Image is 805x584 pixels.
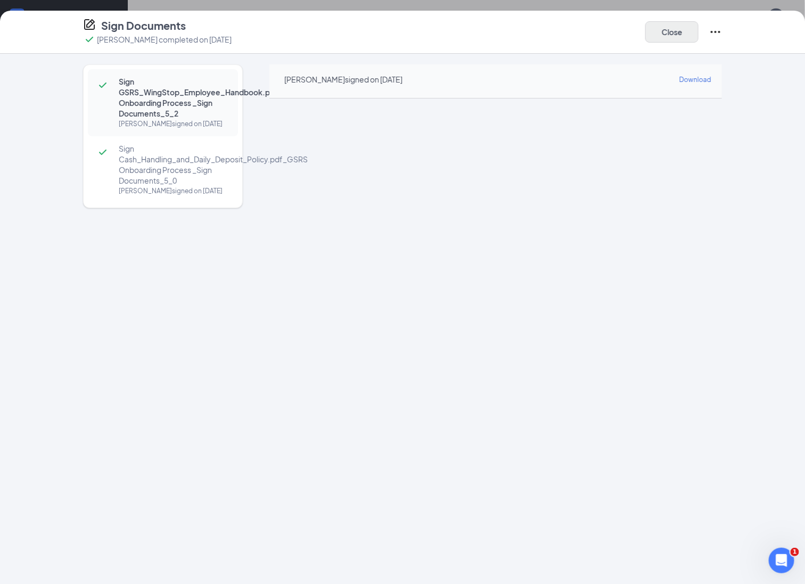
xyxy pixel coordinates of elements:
[709,26,722,38] svg: Ellipses
[101,18,186,33] h4: Sign Documents
[769,548,794,573] iframe: Intercom live chat
[96,146,109,159] svg: Checkmark
[83,18,96,31] svg: CompanyDocumentIcon
[119,143,250,186] span: Sign Cash_Handling_and_Daily_Deposit_Policy.pdf_GSRS Onboarding Process _Sign Documents_5_0
[119,76,250,119] span: Sign GSRS_WingStop_Employee_Handbook.pdf_GSRS Onboarding Process _Sign Documents_5_2
[83,33,96,46] svg: Checkmark
[119,186,250,196] div: [PERSON_NAME] signed on [DATE]
[119,119,250,129] div: [PERSON_NAME] signed on [DATE]
[645,21,699,43] button: Close
[679,76,711,84] span: Download
[284,74,402,85] div: [PERSON_NAME] signed on [DATE]
[791,548,799,556] span: 1
[96,79,109,92] svg: Checkmark
[97,34,232,45] p: [PERSON_NAME] completed on [DATE]
[269,98,722,568] iframe: Sign GSRS_WingStop_Employee_Handbook.pdf_GSRS Onboarding Process _Sign Documents_5_2
[679,73,711,85] a: Download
